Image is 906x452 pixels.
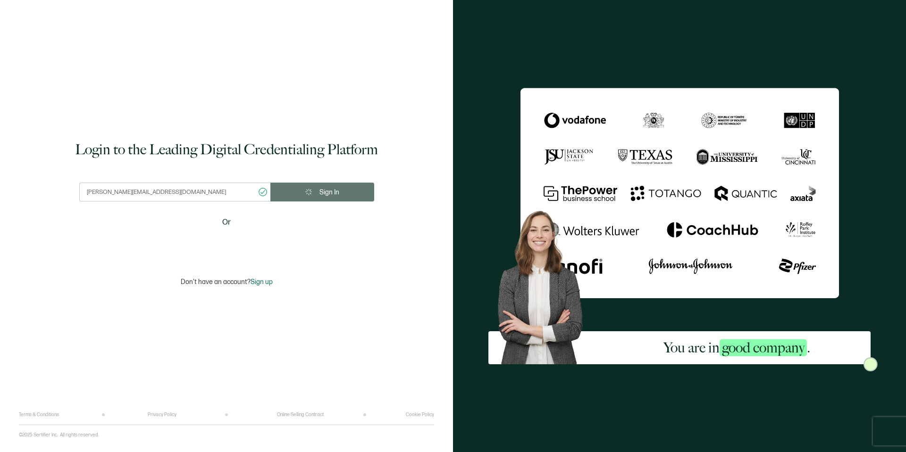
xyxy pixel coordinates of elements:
[19,412,59,418] a: Terms & Conditions
[251,278,273,286] span: Sign up
[488,203,603,364] img: Sertifier Login - You are in <span class="strong-h">good company</span>. Hero
[520,88,839,298] img: Sertifier Login - You are in <span class="strong-h">good company</span>.
[19,432,99,438] p: ©2025 Sertifier Inc.. All rights reserved.
[181,278,273,286] p: Don't have an account?
[258,187,268,197] ion-icon: checkmark circle outline
[222,217,231,228] span: Or
[720,339,807,356] span: good company
[148,412,176,418] a: Privacy Policy
[75,140,378,159] h1: Login to the Leading Digital Credentialing Platform
[79,183,270,201] input: Enter your work email address
[663,338,810,357] h2: You are in .
[277,412,324,418] a: Online Selling Contract
[406,412,434,418] a: Cookie Policy
[168,234,285,255] iframe: Sign in with Google Button
[864,357,878,371] img: Sertifier Login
